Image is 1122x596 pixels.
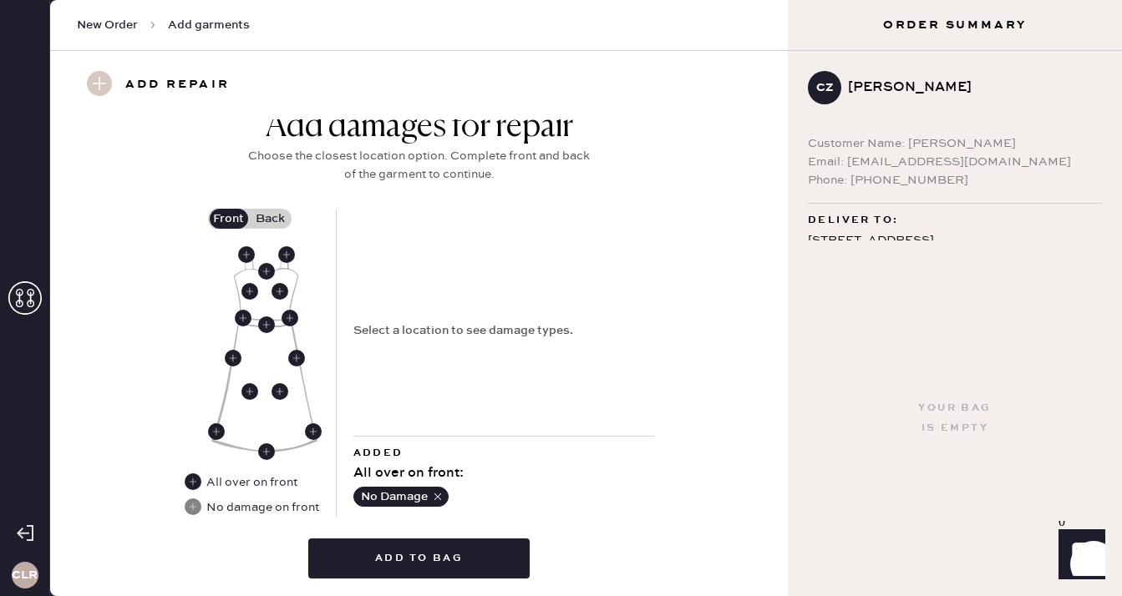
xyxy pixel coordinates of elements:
div: Add damages for repair [244,107,595,147]
div: All over on front : [353,463,654,483]
div: Front Right Body [241,283,258,300]
div: Phone: [PHONE_NUMBER] [808,171,1102,189]
div: Front Left Body [272,283,288,300]
iframe: Front Chat [1043,521,1114,593]
div: [STREET_ADDRESS] 5A [GEOGRAPHIC_DATA] , NY 11206 [808,230,1102,294]
button: No Damage [353,487,449,507]
h3: Order Summary [788,17,1122,33]
div: Front Center Hem [258,443,275,460]
div: Front Right Side Seam [208,423,225,440]
button: Add to bag [308,538,530,578]
div: No damage on front [206,498,319,517]
div: Front Left Side Seam [305,423,322,440]
div: Front Center Waistband [258,316,275,333]
div: Email: [EMAIL_ADDRESS][DOMAIN_NAME] [808,153,1102,171]
span: Add garments [168,17,250,33]
div: Front Right Side Seam [225,350,241,366]
div: Front Right Waistband [235,310,251,326]
div: Front Left Straps [278,246,295,263]
div: Front Center Neckline [258,263,275,280]
label: Front [208,209,250,229]
div: All over on front [185,473,299,492]
div: All over on front [206,473,297,492]
div: Front Left Side Seam [288,350,305,366]
h3: CLR [12,569,38,581]
div: Front Right Skirt Body [241,383,258,400]
div: Front Right Straps [238,246,255,263]
span: New Order [77,17,138,33]
div: Your bag is empty [918,398,991,438]
div: Customer Name: [PERSON_NAME] [808,134,1102,153]
span: Deliver to: [808,210,898,230]
img: Garment image [211,250,317,452]
div: Front Left Skirt Body [272,383,288,400]
div: No damage on front [185,498,319,517]
label: Back [250,209,292,229]
h3: Add repair [125,71,230,99]
div: [PERSON_NAME] [848,78,1089,98]
div: Select a location to see damage types. [353,321,573,340]
div: Added [353,443,654,463]
div: Choose the closest location option. Complete front and back of the garment to continue. [244,147,595,184]
h3: CZ [816,82,834,93]
div: Front Left Waistband [282,310,298,326]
